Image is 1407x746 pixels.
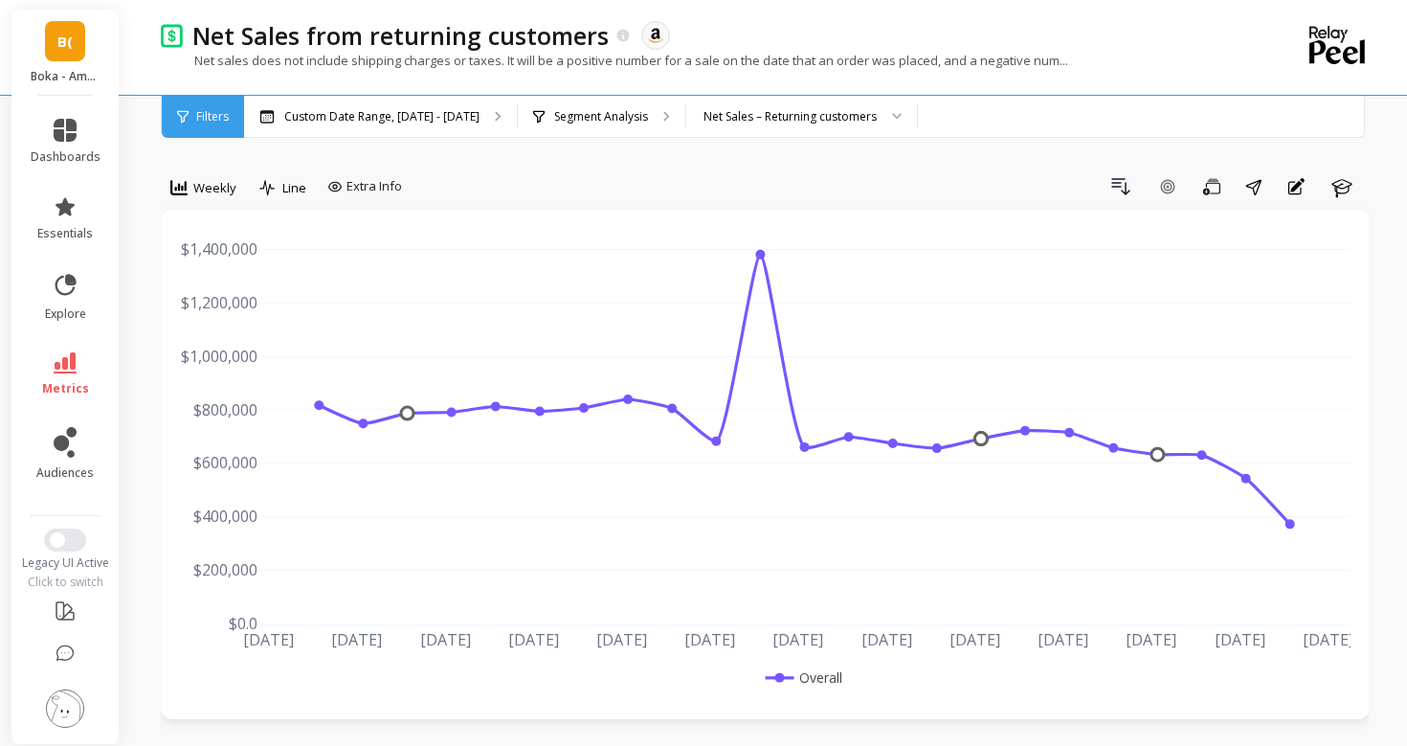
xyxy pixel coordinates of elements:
[44,529,86,552] button: Switch to New UI
[31,149,100,165] span: dashboards
[193,179,236,197] span: Weekly
[196,109,229,124] span: Filters
[45,306,86,322] span: explore
[57,31,73,53] span: B(
[346,177,402,196] span: Extra Info
[42,381,89,396] span: metrics
[37,226,93,241] span: essentials
[36,465,94,481] span: audiences
[31,69,100,84] p: Boka - Amazon (Essor)
[282,179,306,197] span: Line
[647,27,664,44] img: api.amazon.svg
[554,109,648,124] p: Segment Analysis
[192,19,609,52] p: Net Sales from returning customers
[11,575,120,590] div: Click to switch
[11,555,120,571] div: Legacy UI Active
[161,23,183,47] img: header icon
[703,107,877,125] div: Net Sales – Returning customers
[46,689,84,728] img: profile picture
[161,52,1068,69] p: Net sales does not include shipping charges or taxes. It will be a positive number for a sale on ...
[284,109,480,124] p: Custom Date Range, [DATE] - [DATE]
